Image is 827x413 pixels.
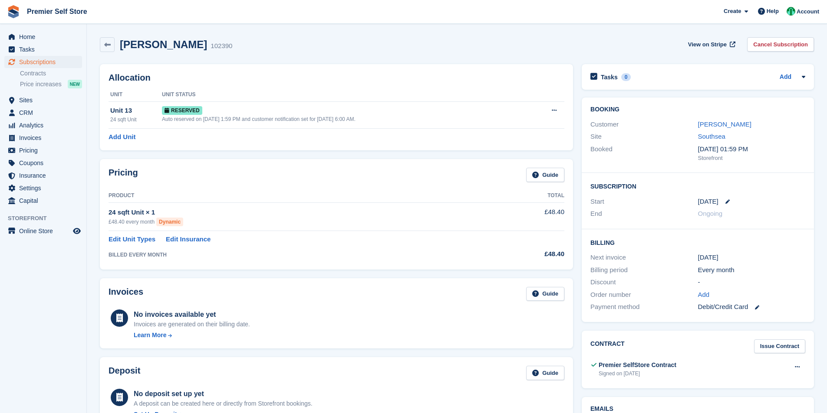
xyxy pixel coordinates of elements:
a: menu [4,157,82,169]
a: Edit Insurance [166,234,211,244]
div: Every month [698,265,805,275]
div: Invoices are generated on their billing date. [134,320,250,329]
a: menu [4,94,82,106]
a: Price increases NEW [20,79,82,89]
th: Product [109,189,490,203]
a: Add [698,290,710,300]
h2: Booking [590,106,805,113]
h2: Allocation [109,73,564,83]
div: No deposit set up yet [134,389,313,399]
div: Auto reserved on [DATE] 1:59 PM and customer notification set for [DATE] 6:00 AM. [162,115,530,123]
span: Coupons [19,157,71,169]
div: Next invoice [590,253,698,263]
span: Create [724,7,741,16]
div: Premier SelfStore Contract [599,361,676,370]
a: Guide [526,287,564,301]
span: CRM [19,107,71,119]
span: Storefront [8,214,86,223]
span: Insurance [19,169,71,182]
span: Pricing [19,144,71,156]
a: Add Unit [109,132,135,142]
th: Total [490,189,564,203]
span: Home [19,31,71,43]
span: Subscriptions [19,56,71,68]
p: A deposit can be created here or directly from Storefront bookings. [134,399,313,408]
div: Signed on [DATE] [599,370,676,377]
div: £48.40 [490,249,564,259]
a: menu [4,56,82,68]
div: £48.40 every month [109,218,490,226]
span: Price increases [20,80,62,88]
div: Start [590,197,698,207]
span: Help [767,7,779,16]
th: Unit [109,88,162,102]
div: Discount [590,277,698,287]
h2: [PERSON_NAME] [120,39,207,50]
a: Premier Self Store [23,4,91,19]
span: Online Store [19,225,71,237]
div: [DATE] [698,253,805,263]
h2: Tasks [601,73,618,81]
h2: Contract [590,339,625,354]
span: Account [797,7,819,16]
h2: Deposit [109,366,140,380]
div: Site [590,132,698,142]
a: menu [4,132,82,144]
div: NEW [68,80,82,88]
th: Unit Status [162,88,530,102]
span: Ongoing [698,210,723,217]
a: menu [4,119,82,131]
div: Debit/Credit Card [698,302,805,312]
h2: Invoices [109,287,143,301]
span: Reserved [162,106,202,115]
a: Cancel Subscription [747,37,814,52]
a: [PERSON_NAME] [698,120,751,128]
span: Analytics [19,119,71,131]
a: menu [4,195,82,207]
a: menu [4,107,82,119]
a: Issue Contract [754,339,805,354]
a: menu [4,182,82,194]
div: Learn More [134,331,166,340]
div: - [698,277,805,287]
h2: Emails [590,406,805,413]
div: Payment method [590,302,698,312]
span: Tasks [19,43,71,55]
div: 24 sqft Unit × 1 [109,208,490,218]
img: Peter Pring [787,7,795,16]
a: menu [4,31,82,43]
time: 2025-08-22 00:00:00 UTC [698,197,718,207]
div: [DATE] 01:59 PM [698,144,805,154]
div: 102390 [211,41,232,51]
div: BILLED EVERY MONTH [109,251,490,259]
div: Billing period [590,265,698,275]
a: Preview store [72,226,82,236]
div: Storefront [698,154,805,163]
div: 0 [621,73,631,81]
span: Sites [19,94,71,106]
div: No invoices available yet [134,309,250,320]
div: Unit 13 [110,106,162,116]
div: 24 sqft Unit [110,116,162,124]
div: Customer [590,120,698,130]
a: Southsea [698,133,725,140]
div: Booked [590,144,698,163]
h2: Billing [590,238,805,247]
h2: Pricing [109,168,138,182]
span: Capital [19,195,71,207]
a: menu [4,144,82,156]
a: Guide [526,168,564,182]
a: menu [4,169,82,182]
a: menu [4,225,82,237]
span: Settings [19,182,71,194]
a: Edit Unit Types [109,234,155,244]
img: stora-icon-8386f47178a22dfd0bd8f6a31ec36ba5ce8667c1dd55bd0f319d3a0aa187defe.svg [7,5,20,18]
div: Order number [590,290,698,300]
a: Add [780,72,791,82]
span: View on Stripe [688,40,727,49]
a: Contracts [20,69,82,78]
span: Invoices [19,132,71,144]
a: Learn More [134,331,250,340]
a: View on Stripe [685,37,737,52]
div: End [590,209,698,219]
